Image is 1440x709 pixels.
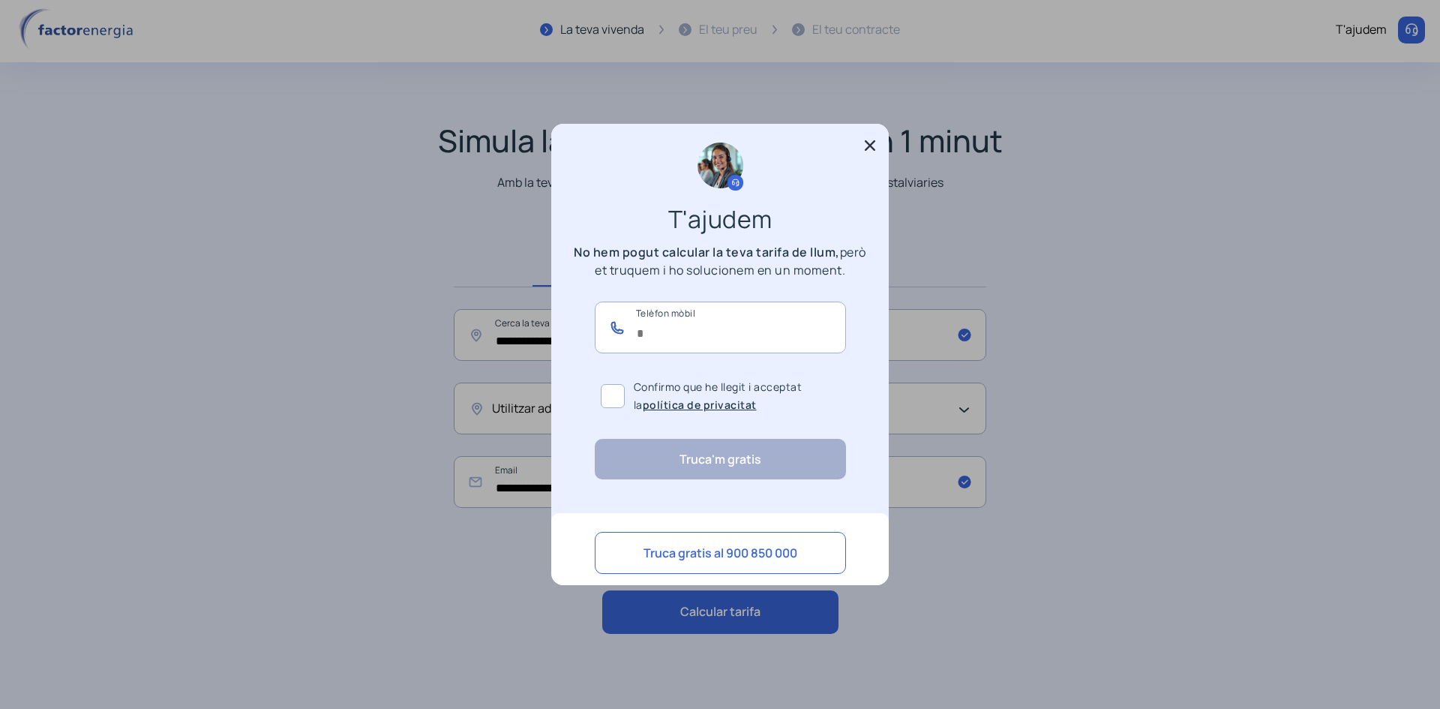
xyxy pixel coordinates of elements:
[595,581,846,599] p: De dilluns a divendres de 9h a 21h
[574,244,840,260] b: No hem pogut calcular la teva tarifa de llum,
[634,378,840,414] span: Confirmo que he llegit i acceptat la
[570,243,870,279] p: però et truquem i ho solucionem en un moment.
[585,210,855,228] h3: T'ajudem
[595,532,846,574] button: Truca gratis al 900 850 000
[643,398,757,412] a: política de privacitat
